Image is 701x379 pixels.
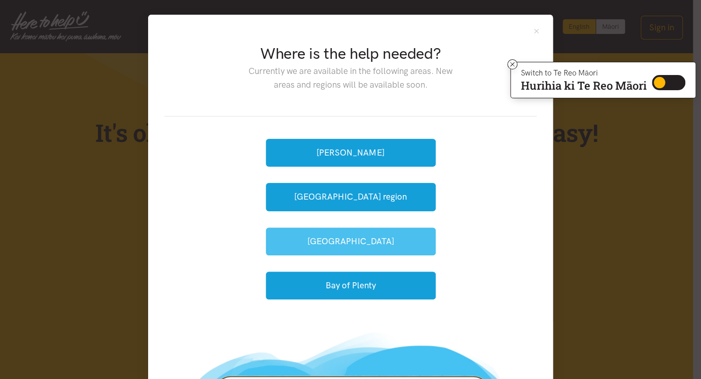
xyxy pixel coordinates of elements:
p: Currently we are available in the following areas. New areas and regions will be available soon. [240,64,460,92]
p: Switch to Te Reo Māori [521,70,647,76]
button: Close [532,27,541,35]
h2: Where is the help needed? [240,43,460,64]
button: [PERSON_NAME] [266,139,436,167]
button: [GEOGRAPHIC_DATA] [266,228,436,255]
button: [GEOGRAPHIC_DATA] region [266,183,436,211]
button: Bay of Plenty [266,272,436,299]
p: Hurihia ki Te Reo Māori [521,81,647,90]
